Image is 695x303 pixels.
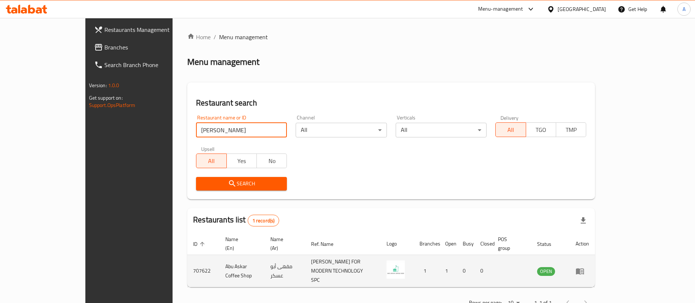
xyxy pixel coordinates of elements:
[108,81,119,90] span: 1.0.0
[104,60,196,69] span: Search Branch Phone
[193,240,207,248] span: ID
[230,156,254,166] span: Yes
[104,25,196,34] span: Restaurants Management
[256,154,287,168] button: No
[187,233,595,287] table: enhanced table
[457,233,474,255] th: Busy
[683,5,685,13] span: A
[439,255,457,287] td: 1
[414,233,439,255] th: Branches
[396,123,487,137] div: All
[196,177,287,191] button: Search
[88,21,202,38] a: Restaurants Management
[265,255,306,287] td: مقهى أبو عسكر
[187,56,259,68] h2: Menu management
[499,125,523,135] span: All
[414,255,439,287] td: 1
[89,100,136,110] a: Support.OpsPlatform
[88,38,202,56] a: Branches
[196,123,287,137] input: Search for restaurant name or ID..
[219,255,264,287] td: Abu Askar Coffee Shop
[296,123,387,137] div: All
[187,255,219,287] td: 707622
[202,179,281,188] span: Search
[559,125,583,135] span: TMP
[225,235,255,252] span: Name (En)
[201,146,215,151] label: Upsell
[478,5,523,14] div: Menu-management
[193,214,279,226] h2: Restaurants list
[196,154,226,168] button: All
[270,235,297,252] span: Name (Ar)
[558,5,606,13] div: [GEOGRAPHIC_DATA]
[104,43,196,52] span: Branches
[219,33,268,41] span: Menu management
[305,255,381,287] td: [PERSON_NAME] FOR MODERN TECHNOLOGY SPC
[199,156,223,166] span: All
[226,154,257,168] button: Yes
[381,233,414,255] th: Logo
[89,93,123,103] span: Get support on:
[526,122,556,137] button: TGO
[495,122,526,137] button: All
[214,33,216,41] li: /
[498,235,522,252] span: POS group
[474,233,492,255] th: Closed
[439,233,457,255] th: Open
[537,267,555,276] div: OPEN
[196,97,586,108] h2: Restaurant search
[88,56,202,74] a: Search Branch Phone
[311,240,343,248] span: Ref. Name
[570,233,595,255] th: Action
[260,156,284,166] span: No
[500,115,519,120] label: Delivery
[529,125,553,135] span: TGO
[474,255,492,287] td: 0
[556,122,586,137] button: TMP
[576,267,589,276] div: Menu
[537,267,555,276] span: OPEN
[248,217,279,224] span: 1 record(s)
[457,255,474,287] td: 0
[537,240,561,248] span: Status
[187,33,595,41] nav: breadcrumb
[89,81,107,90] span: Version:
[387,260,405,279] img: Abu Askar Coffee Shop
